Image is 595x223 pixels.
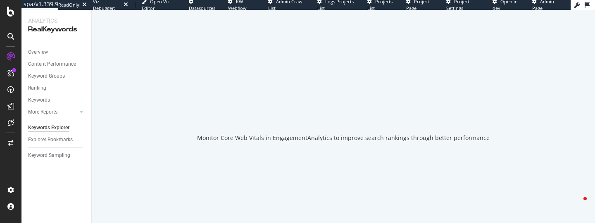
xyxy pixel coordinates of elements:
a: Overview [28,48,86,57]
a: Keyword Sampling [28,151,86,160]
div: Ranking [28,84,46,93]
div: Monitor Core Web Vitals in EngagementAnalytics to improve search rankings through better performance [197,134,490,142]
div: Keywords [28,96,50,104]
div: animation [314,91,373,121]
div: Content Performance [28,60,76,69]
div: Keyword Groups [28,72,65,81]
div: RealKeywords [28,25,85,34]
div: More Reports [28,108,57,116]
a: Keywords [28,96,86,104]
a: Keyword Groups [28,72,86,81]
div: Keyword Sampling [28,151,70,160]
a: Ranking [28,84,86,93]
span: Datasources [189,5,215,11]
a: Keywords Explorer [28,123,86,132]
iframe: Intercom live chat [567,195,587,215]
div: Overview [28,48,48,57]
div: Explorer Bookmarks [28,135,73,144]
a: Content Performance [28,60,86,69]
a: More Reports [28,108,77,116]
a: Explorer Bookmarks [28,135,86,144]
div: ReadOnly: [58,2,81,8]
div: Keywords Explorer [28,123,69,132]
div: Analytics [28,17,85,25]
